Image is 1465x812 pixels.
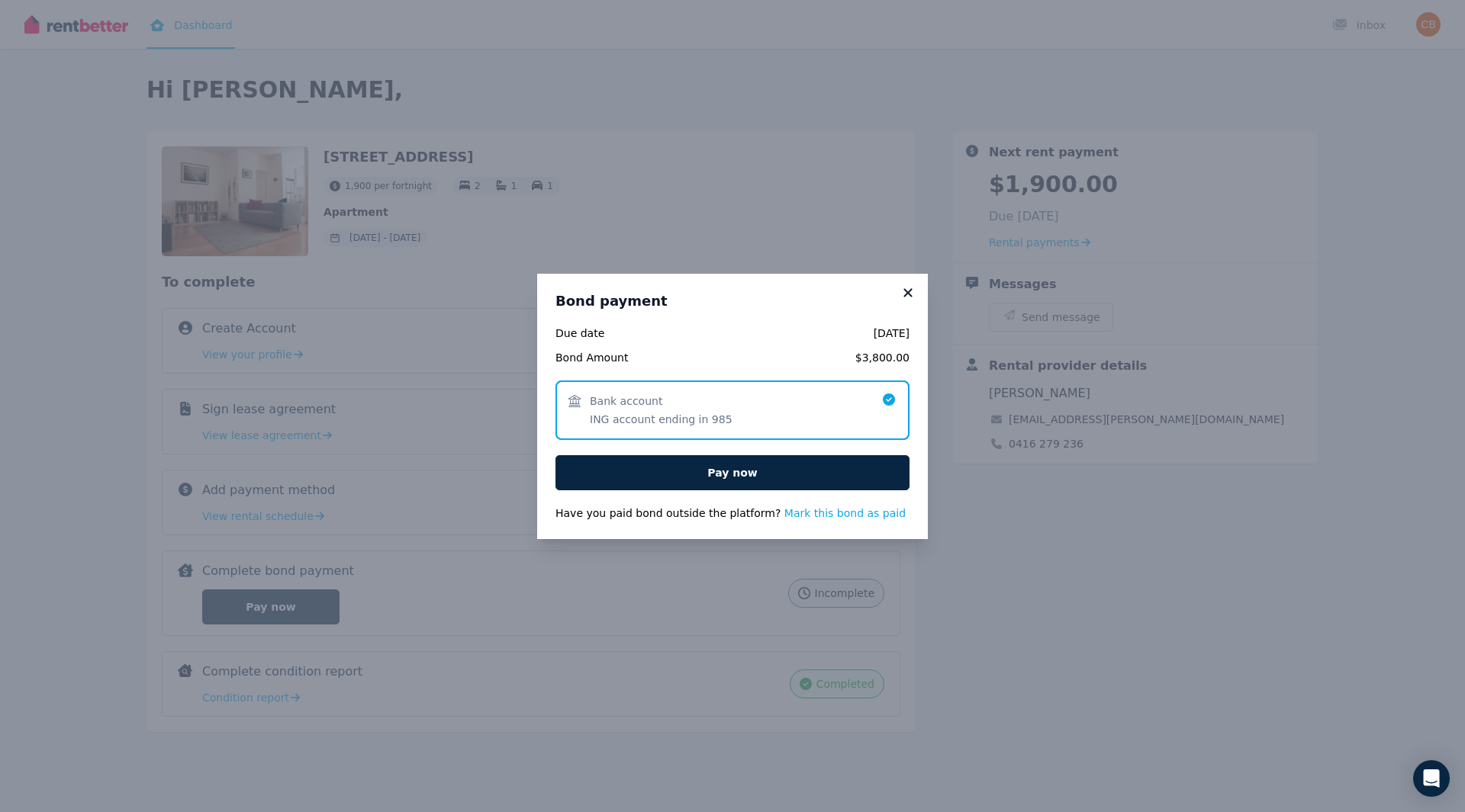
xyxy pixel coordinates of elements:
[671,350,910,365] span: $3,800.00
[555,326,662,341] span: Due date
[58,90,137,100] div: Domain Overview
[169,90,257,100] div: Keywords by Traffic
[24,24,37,37] img: logo_orange.svg
[590,412,732,427] span: ING account ending in 985
[555,455,910,490] button: Pay now
[43,24,75,37] div: v 4.0.25
[555,505,910,521] p: Have you paid bond outside the platform?
[40,40,168,52] div: Domain: [DOMAIN_NAME]
[24,40,37,52] img: website_grey.svg
[671,326,910,341] span: [DATE]
[1413,760,1450,797] div: Open Intercom Messenger
[152,88,164,101] img: tab_keywords_by_traffic_grey.svg
[41,88,53,101] img: tab_domain_overview_orange.svg
[555,350,662,365] span: Bond Amount
[555,292,910,310] h3: Bond payment
[590,393,662,409] span: Bank account
[784,505,906,521] button: Mark this bond as paid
